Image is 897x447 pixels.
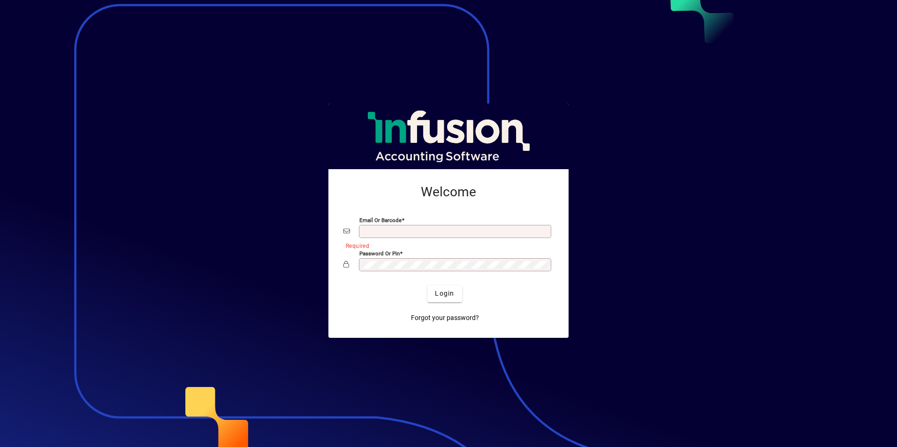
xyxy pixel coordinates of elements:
[346,240,546,250] mat-error: Required
[407,310,483,327] a: Forgot your password?
[359,216,402,223] mat-label: Email or Barcode
[359,250,400,256] mat-label: Password or Pin
[343,184,554,200] h2: Welcome
[411,313,479,323] span: Forgot your password?
[427,285,462,302] button: Login
[435,289,454,298] span: Login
